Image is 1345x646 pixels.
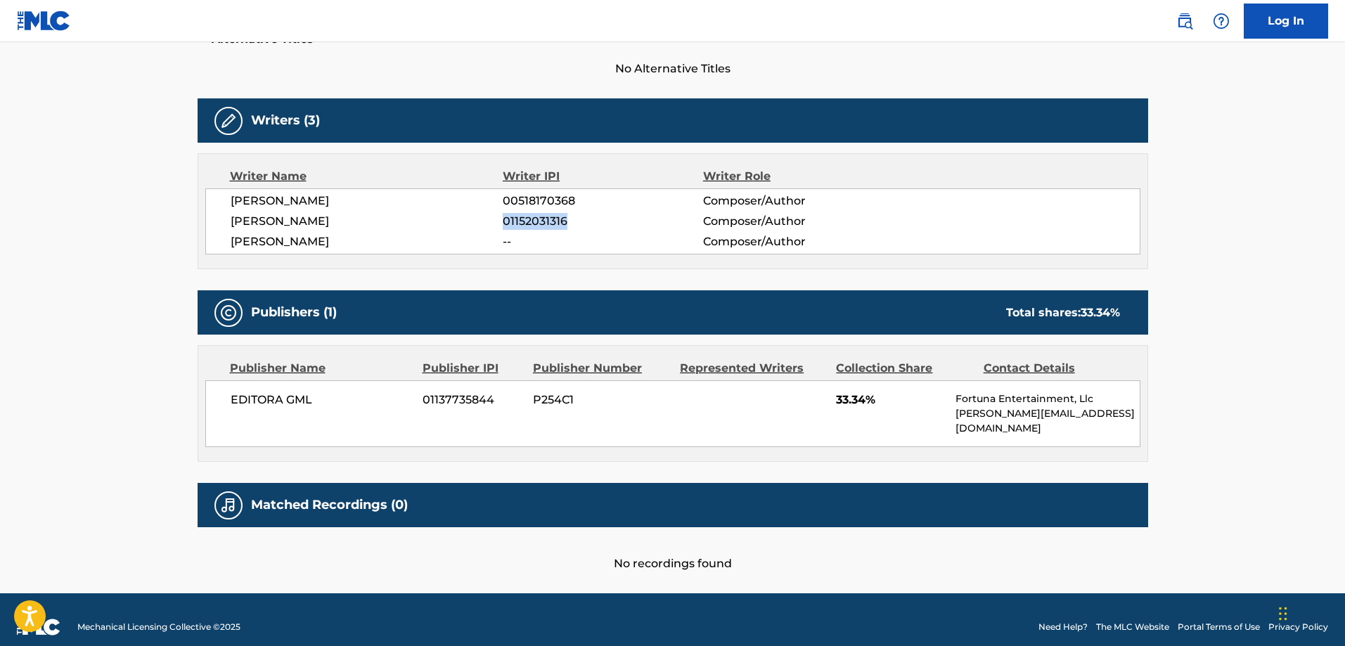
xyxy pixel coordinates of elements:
[423,392,522,408] span: 01137735844
[836,360,972,377] div: Collection Share
[17,11,71,31] img: MLC Logo
[1275,579,1345,646] iframe: Chat Widget
[230,168,503,185] div: Writer Name
[251,497,408,513] h5: Matched Recordings (0)
[1176,13,1193,30] img: search
[503,213,702,230] span: 01152031316
[77,621,240,633] span: Mechanical Licensing Collective © 2025
[1213,13,1230,30] img: help
[1244,4,1328,39] a: Log In
[503,193,702,209] span: 00518170368
[230,360,412,377] div: Publisher Name
[231,392,413,408] span: EDITORA GML
[423,360,522,377] div: Publisher IPI
[1096,621,1169,633] a: The MLC Website
[220,112,237,129] img: Writers
[1207,7,1235,35] div: Help
[836,392,945,408] span: 33.34%
[1279,593,1287,635] div: Drag
[955,392,1139,406] p: Fortuna Entertainment, Llc
[955,406,1139,436] p: [PERSON_NAME][EMAIL_ADDRESS][DOMAIN_NAME]
[17,619,60,635] img: logo
[198,60,1148,77] span: No Alternative Titles
[703,168,885,185] div: Writer Role
[198,527,1148,572] div: No recordings found
[231,233,503,250] span: [PERSON_NAME]
[1178,621,1260,633] a: Portal Terms of Use
[1268,621,1328,633] a: Privacy Policy
[1006,304,1120,321] div: Total shares:
[1038,621,1088,633] a: Need Help?
[503,168,703,185] div: Writer IPI
[220,304,237,321] img: Publishers
[533,360,669,377] div: Publisher Number
[251,304,337,321] h5: Publishers (1)
[533,392,669,408] span: P254C1
[984,360,1120,377] div: Contact Details
[231,213,503,230] span: [PERSON_NAME]
[703,233,885,250] span: Composer/Author
[231,193,503,209] span: [PERSON_NAME]
[1081,306,1120,319] span: 33.34 %
[1171,7,1199,35] a: Public Search
[680,360,825,377] div: Represented Writers
[220,497,237,514] img: Matched Recordings
[251,112,320,129] h5: Writers (3)
[503,233,702,250] span: --
[703,213,885,230] span: Composer/Author
[703,193,885,209] span: Composer/Author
